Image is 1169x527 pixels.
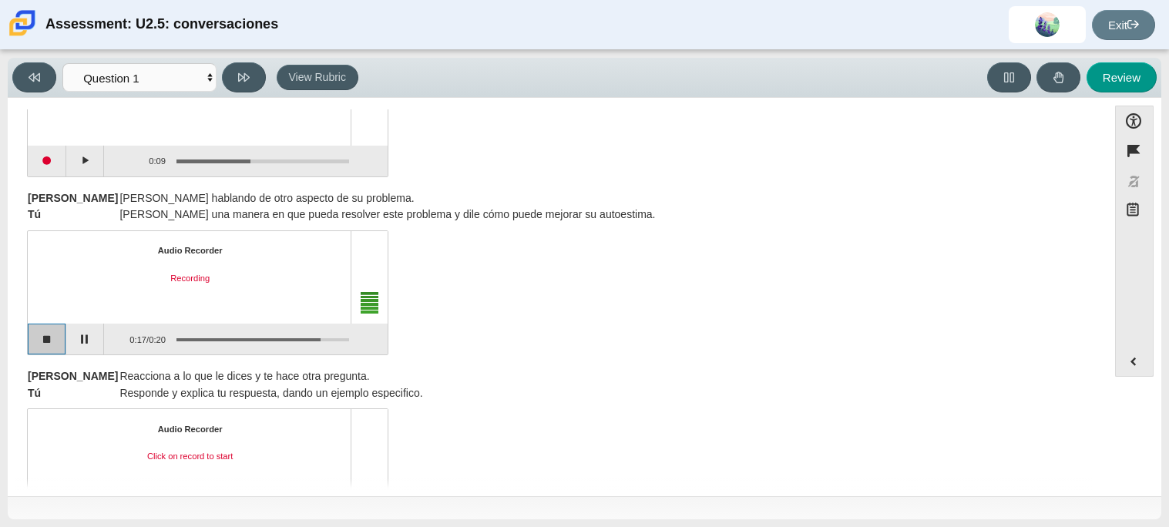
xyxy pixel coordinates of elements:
th: [PERSON_NAME] [27,190,119,207]
th: [PERSON_NAME] [27,368,119,385]
span: 0:20 [149,334,166,344]
td: [PERSON_NAME] una manera en que pueda resolver este problema y dile cómo puede mejorar su autoest... [119,206,656,223]
td: [PERSON_NAME] hablando de otro aspecto de su problema. [119,190,656,207]
button: Open Accessibility Menu [1115,106,1154,136]
td: Responde y explica tu respuesta, dando un ejemplo especifico. [119,385,423,402]
button: Pause [66,324,105,354]
div: Audio Recorder [158,245,223,257]
div: Assessment items [15,106,1100,490]
button: Review [1087,62,1157,92]
button: Flag item [1115,136,1154,166]
div: Audio Recorder [158,424,223,436]
td: Reacciona a lo que le dices y te hace otra pregunta. [119,368,423,385]
a: Carmen School of Science & Technology [6,29,39,42]
div: Progress [176,159,349,163]
button: Play [66,146,105,176]
button: Notepad [1115,196,1154,228]
button: Start recording [28,146,66,176]
div: Recording [42,273,338,285]
div: Click on record to start [42,451,338,463]
button: Stop recording [28,324,66,354]
img: jacqueline.poncene.hKjhLl [1035,12,1060,37]
button: View Rubric [277,65,358,91]
button: Raise Your Hand [1036,62,1080,92]
a: Exit [1092,10,1155,40]
button: Toggle response masking [1115,166,1154,196]
span: / [146,334,149,344]
th: Tú [27,206,119,223]
th: Tú [27,385,119,402]
span: 0:17 [129,334,146,344]
button: Expand menu. Displays the button labels. [1116,347,1153,376]
img: Carmen School of Science & Technology [6,7,39,39]
div: Progress [176,338,349,341]
div: Assessment: U2.5: conversaciones [45,6,278,43]
span: 0:09 [149,156,166,166]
